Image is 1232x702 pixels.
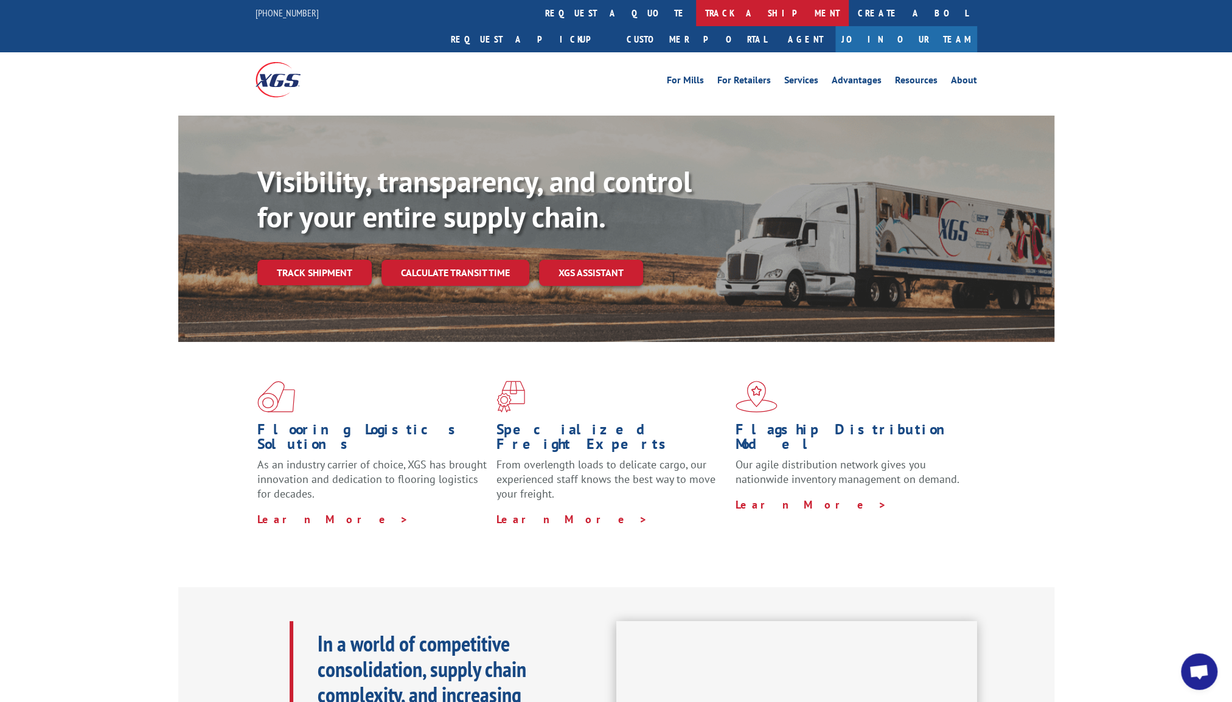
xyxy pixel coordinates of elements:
b: Visibility, transparency, and control for your entire supply chain. [257,162,692,235]
img: xgs-icon-total-supply-chain-intelligence-red [257,381,295,412]
span: As an industry carrier of choice, XGS has brought innovation and dedication to flooring logistics... [257,457,487,501]
img: xgs-icon-flagship-distribution-model-red [736,381,778,412]
a: Agent [776,26,835,52]
a: Track shipment [257,260,372,285]
a: Calculate transit time [381,260,529,286]
span: Our agile distribution network gives you nationwide inventory management on demand. [736,457,959,486]
img: xgs-icon-focused-on-flooring-red [496,381,525,412]
a: For Retailers [717,75,771,89]
a: Customer Portal [618,26,776,52]
a: Learn More > [736,498,887,512]
a: Request a pickup [442,26,618,52]
p: From overlength loads to delicate cargo, our experienced staff knows the best way to move your fr... [496,457,726,512]
h1: Flooring Logistics Solutions [257,422,487,457]
a: Learn More > [257,512,409,526]
a: Resources [895,75,938,89]
div: Open chat [1181,653,1217,690]
h1: Flagship Distribution Model [736,422,966,457]
a: About [951,75,977,89]
a: Learn More > [496,512,648,526]
a: Advantages [832,75,882,89]
h1: Specialized Freight Experts [496,422,726,457]
a: Join Our Team [835,26,977,52]
a: For Mills [667,75,704,89]
a: [PHONE_NUMBER] [256,7,319,19]
a: Services [784,75,818,89]
a: XGS ASSISTANT [539,260,643,286]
